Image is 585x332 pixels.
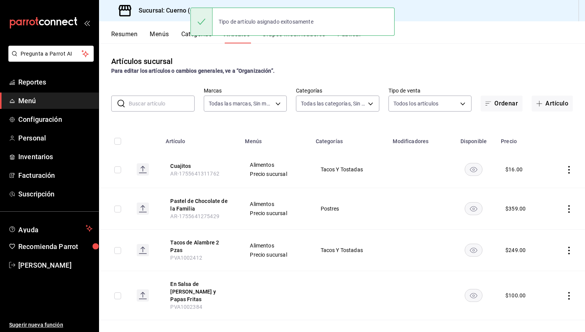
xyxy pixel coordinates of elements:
[209,100,273,107] span: Todas las marcas, Sin marca
[18,77,93,87] span: Reportes
[170,213,219,219] span: AR-1755641275429
[18,114,93,124] span: Configuración
[18,260,93,270] span: [PERSON_NAME]
[170,280,231,303] button: edit-product-location
[532,96,573,112] button: Artículo
[111,30,585,43] div: navigation tabs
[181,30,212,43] button: Categorías
[5,55,94,63] a: Pregunta a Parrot AI
[18,189,93,199] span: Suscripción
[250,171,301,177] span: Precio sucursal
[84,20,90,26] button: open_drawer_menu
[505,292,526,299] div: $ 100.00
[250,162,301,168] span: Alimentos
[505,166,523,173] div: $ 16.00
[150,30,169,43] button: Menús
[465,244,483,257] button: availability-product
[170,304,202,310] span: PVA1002384
[8,46,94,62] button: Pregunta a Parrot AI
[496,127,548,151] th: Precio
[129,96,195,111] input: Buscar artículo
[111,56,173,67] div: Artículos sucursal
[388,127,451,151] th: Modificadores
[9,321,93,329] span: Sugerir nueva función
[18,241,93,252] span: Recomienda Parrot
[481,96,523,112] button: Ordenar
[111,30,137,43] button: Resumen
[311,127,388,151] th: Categorías
[21,50,82,58] span: Pregunta a Parrot AI
[133,6,215,15] h3: Sucursal: Cuerno (Calzada)
[565,205,573,213] button: actions
[18,152,93,162] span: Inventarios
[393,100,439,107] span: Todos los artículos
[18,133,93,143] span: Personal
[296,88,379,93] label: Categorías
[465,289,483,302] button: availability-product
[451,127,496,151] th: Disponible
[465,163,483,176] button: availability-product
[170,197,231,212] button: edit-product-location
[465,202,483,215] button: availability-product
[565,166,573,174] button: actions
[111,68,275,74] strong: Para editar los artículos o cambios generales, ve a “Organización”.
[301,100,365,107] span: Todas las categorías, Sin categoría
[250,252,301,257] span: Precio sucursal
[170,239,231,254] button: edit-product-location
[250,243,301,248] span: Alimentos
[240,127,311,151] th: Menús
[250,201,301,207] span: Alimentos
[161,127,240,151] th: Artículo
[18,96,93,106] span: Menú
[505,246,526,254] div: $ 249.00
[170,255,202,261] span: PVA1002412
[18,170,93,180] span: Facturación
[321,167,379,172] span: Tacos Y Tostadas
[565,247,573,254] button: actions
[170,171,219,177] span: AR-1755641311762
[505,205,526,212] div: $ 359.00
[170,162,231,170] button: edit-product-location
[565,292,573,300] button: actions
[250,211,301,216] span: Precio sucursal
[204,88,287,93] label: Marcas
[18,224,83,233] span: Ayuda
[321,247,379,253] span: Tacos Y Tostadas
[388,88,472,93] label: Tipo de venta
[321,206,379,211] span: Postres
[213,13,320,30] div: Tipo de artículo asignado exitosamente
